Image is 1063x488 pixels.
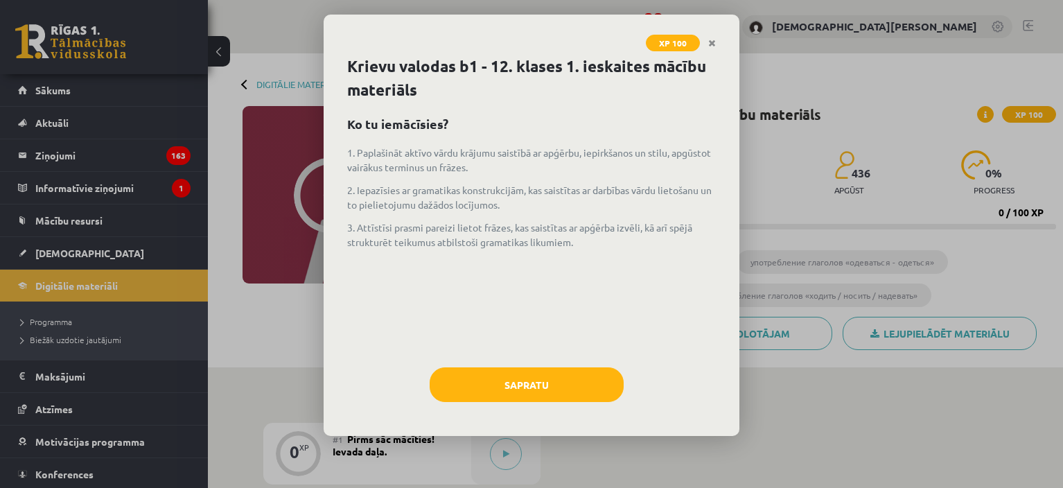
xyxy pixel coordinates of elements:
[430,367,624,402] button: Sapratu
[347,183,716,212] p: 2. Iepazīsies ar gramatikas konstrukcijām, kas saistītas ar darbības vārdu lietošanu un to pielie...
[347,114,716,133] h2: Ko tu iemācīsies?
[347,146,716,175] p: 1. Paplašināt aktīvo vārdu krājumu saistībā ar apģērbu, iepirkšanos un stilu, apgūstot vairākus t...
[646,35,700,51] span: XP 100
[347,55,716,102] h1: Krievu valodas b1 - 12. klases 1. ieskaites mācību materiāls
[700,30,724,57] a: Close
[347,220,716,250] p: 3. Attīstīsi prasmi pareizi lietot frāzes, kas saistītas ar apģērba izvēli, kā arī spējā struktur...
